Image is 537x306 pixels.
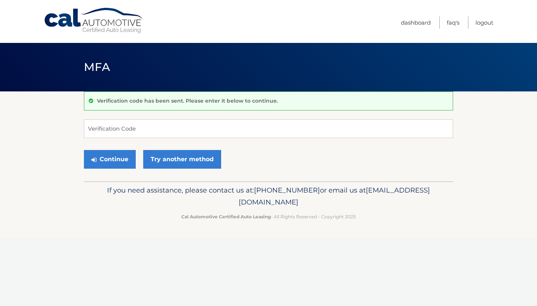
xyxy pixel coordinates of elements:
[143,150,221,169] a: Try another method
[254,186,320,194] span: [PHONE_NUMBER]
[89,213,448,221] p: - All Rights Reserved - Copyright 2025
[181,214,271,219] strong: Cal Automotive Certified Auto Leasing
[475,16,493,29] a: Logout
[239,186,430,206] span: [EMAIL_ADDRESS][DOMAIN_NAME]
[84,119,453,138] input: Verification Code
[401,16,431,29] a: Dashboard
[84,60,110,74] span: MFA
[89,184,448,208] p: If you need assistance, please contact us at: or email us at
[447,16,459,29] a: FAQ's
[44,7,144,34] a: Cal Automotive
[97,97,278,104] p: Verification code has been sent. Please enter it below to continue.
[84,150,136,169] button: Continue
